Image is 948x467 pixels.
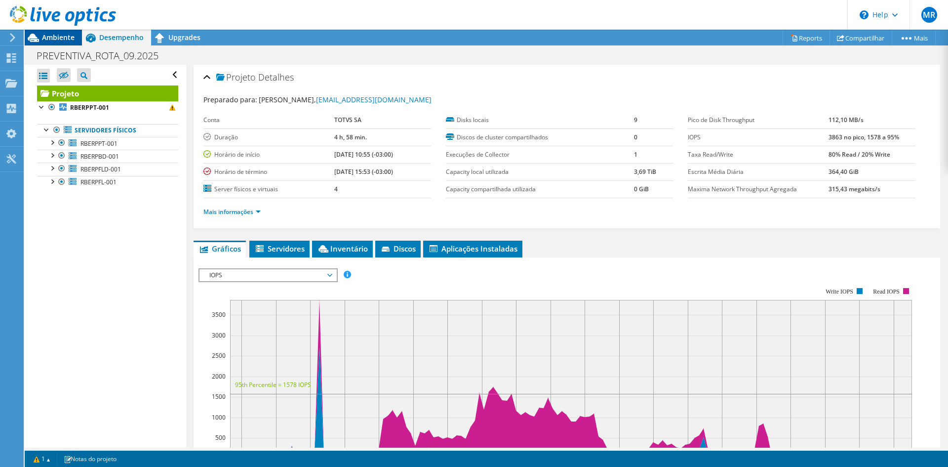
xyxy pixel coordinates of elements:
b: 364,40 GiB [829,168,859,176]
span: [PERSON_NAME], [259,95,432,104]
text: Write IOPS [826,288,853,295]
text: 3000 [212,331,226,340]
text: 2500 [212,351,226,360]
h1: PREVENTIVA_ROTA_09.2025 [32,50,174,61]
label: Maxima Network Throughput Agregada [688,184,828,194]
text: Read IOPS [873,288,900,295]
span: MR [921,7,937,23]
label: Preparado para: [203,95,257,104]
label: Duração [203,132,334,142]
b: 4 [334,185,338,193]
b: [DATE] 10:55 (-03:00) [334,150,393,159]
span: Inventário [317,244,368,254]
a: RBERPPT-001 [37,101,178,114]
b: 0 [634,133,637,141]
a: 1 [27,453,57,465]
a: Mais informações [203,208,261,216]
b: 4 h, 58 min. [334,133,367,141]
a: RBERPBD-001 [37,150,178,163]
span: Discos [380,244,416,254]
span: Servidores [254,244,305,254]
b: 112,10 MB/s [829,116,864,124]
text: 2000 [212,372,226,381]
span: Ambiente [42,33,75,42]
text: 95th Percentile = 1578 IOPS [235,381,311,389]
span: Upgrades [168,33,200,42]
label: Discos de cluster compartilhados [446,132,634,142]
a: RBERPFLD-001 [37,163,178,175]
label: Disks locais [446,115,634,125]
span: Desempenho [99,33,144,42]
label: Horário de término [203,167,334,177]
b: 9 [634,116,637,124]
label: Execuções de Collector [446,150,634,160]
span: RBERPBD-001 [80,152,119,161]
b: [DATE] 15:53 (-03:00) [334,168,393,176]
span: RBERPFL-001 [80,178,117,186]
span: IOPS [204,269,331,281]
label: Pico de Disk Throughput [688,115,828,125]
text: 1000 [212,413,226,422]
text: 500 [215,433,226,442]
label: Capacity local utilizada [446,167,634,177]
b: TOTVS SA [334,116,361,124]
b: 3863 no pico, 1578 a 95% [829,133,899,141]
label: Capacity compartilhada utilizada [446,184,634,194]
a: RBERPFL-001 [37,176,178,189]
span: Projeto [216,73,256,83]
span: RBERPFLD-001 [80,165,121,173]
text: 3500 [212,310,226,319]
b: 3,69 TiB [634,168,656,176]
a: Servidores físicos [37,124,178,137]
b: 80% Read / 20% Write [829,150,890,159]
b: 315,43 megabits/s [829,185,880,193]
span: Detalhes [258,71,294,83]
b: 1 [634,150,637,159]
b: RBERPPT-001 [70,103,109,112]
span: RBERPPT-001 [80,139,118,148]
label: IOPS [688,132,828,142]
label: Taxa Read/Write [688,150,828,160]
a: Mais [892,30,936,45]
a: Projeto [37,85,178,101]
a: Notas do projeto [57,453,123,465]
b: 0 GiB [634,185,649,193]
a: Compartilhar [829,30,892,45]
label: Conta [203,115,334,125]
label: Horário de início [203,150,334,160]
svg: \n [860,10,869,19]
a: [EMAIL_ADDRESS][DOMAIN_NAME] [316,95,432,104]
label: Server físicos e virtuais [203,184,334,194]
span: Gráficos [198,244,241,254]
label: Escrita Média Diária [688,167,828,177]
span: Aplicações Instaladas [428,244,517,254]
text: 1500 [212,392,226,401]
a: RBERPPT-001 [37,137,178,150]
a: Reports [783,30,830,45]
